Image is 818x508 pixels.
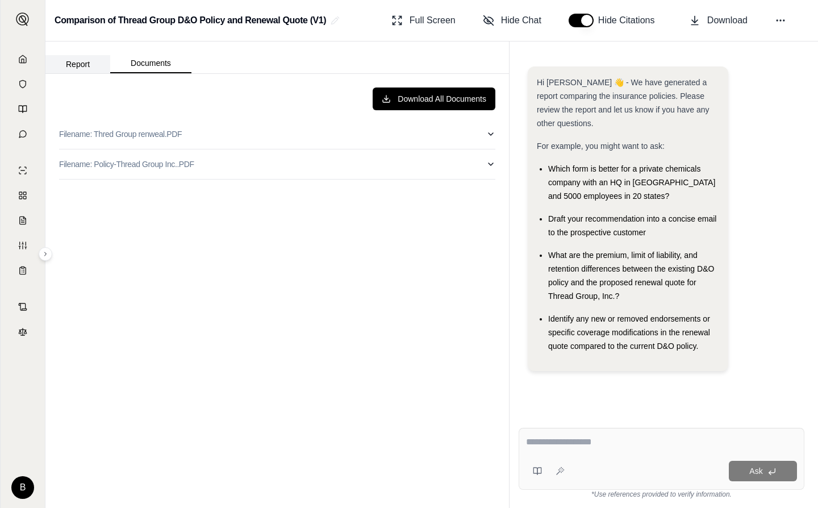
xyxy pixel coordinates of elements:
[7,209,38,232] a: Claim Coverage
[537,141,665,151] span: For example, you might want to ask:
[519,490,804,499] div: *Use references provided to verify information.
[387,9,460,32] button: Full Screen
[11,8,34,31] button: Expand sidebar
[548,314,710,351] span: Identify any new or removed endorsements or specific coverage modifications in the renewal quote ...
[7,184,38,207] a: Policy Comparisons
[16,13,30,26] img: Expand sidebar
[39,247,52,261] button: Expand sidebar
[7,295,38,318] a: Contract Analysis
[59,128,182,140] p: Filename: Thred Group renweal.PDF
[501,14,541,27] span: Hide Chat
[729,461,797,481] button: Ask
[59,159,194,170] p: Filename: Policy-Thread Group Inc..PDF
[7,320,38,343] a: Legal Search Engine
[749,467,762,476] span: Ask
[7,123,38,145] a: Chat
[598,14,662,27] span: Hide Citations
[478,9,546,32] button: Hide Chat
[548,251,714,301] span: What are the premium, limit of liability, and retention differences between the existing D&O poli...
[685,9,752,32] button: Download
[707,14,748,27] span: Download
[45,55,110,73] button: Report
[7,159,38,182] a: Single Policy
[59,149,495,179] button: Filename: Policy-Thread Group Inc..PDF
[7,73,38,95] a: Documents Vault
[110,54,191,73] button: Documents
[537,78,710,128] span: Hi [PERSON_NAME] 👋 - We have generated a report comparing the insurance policies. Please review t...
[373,88,495,110] button: Download All Documents
[410,14,456,27] span: Full Screen
[548,214,716,237] span: Draft your recommendation into a concise email to the prospective customer
[7,259,38,282] a: Coverage Table
[55,10,326,31] h2: Comparison of Thread Group D&O Policy and Renewal Quote (V1)
[59,119,495,149] button: Filename: Thred Group renweal.PDF
[7,234,38,257] a: Custom Report
[7,48,38,70] a: Home
[548,164,715,201] span: Which form is better for a private chemicals company with an HQ in [GEOGRAPHIC_DATA] and 5000 emp...
[7,98,38,120] a: Prompt Library
[11,476,34,499] div: B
